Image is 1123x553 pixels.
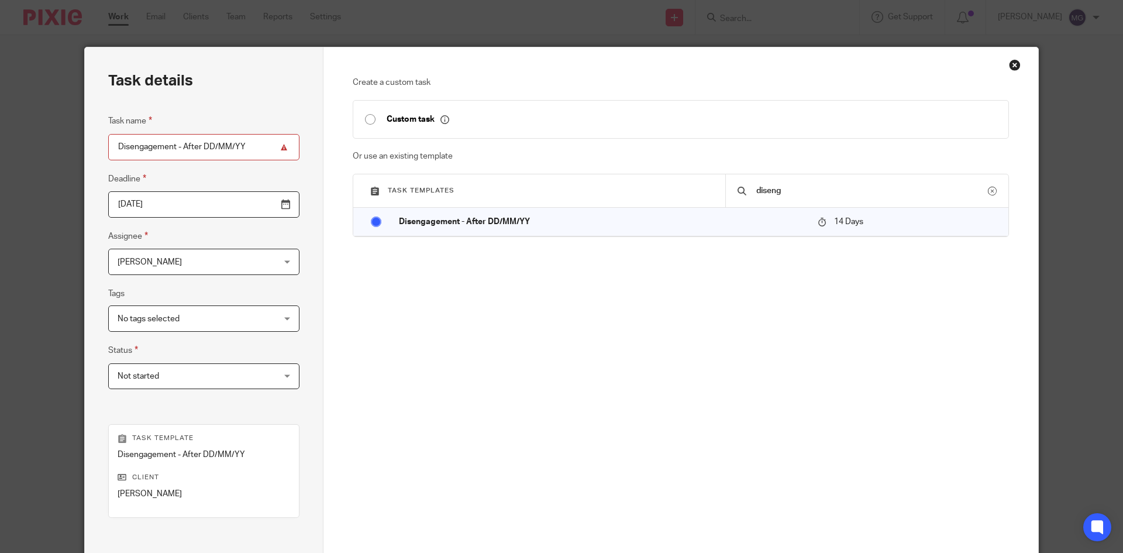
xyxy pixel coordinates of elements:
[118,473,290,482] p: Client
[1009,59,1021,71] div: Close this dialog window
[118,315,180,323] span: No tags selected
[387,114,449,125] p: Custom task
[108,134,299,160] input: Task name
[118,488,290,500] p: [PERSON_NAME]
[118,258,182,266] span: [PERSON_NAME]
[108,229,148,243] label: Assignee
[118,434,290,443] p: Task template
[108,344,138,357] label: Status
[388,187,454,194] span: Task templates
[399,216,806,228] p: Disengagement - After DD/MM/YY
[108,71,193,91] h2: Task details
[118,449,290,461] p: Disengagement - After DD/MM/YY
[118,372,159,380] span: Not started
[834,218,863,226] span: 14 Days
[108,288,125,300] label: Tags
[755,184,988,197] input: Search...
[108,191,299,218] input: Pick a date
[353,77,1010,88] p: Create a custom task
[108,172,146,186] label: Deadline
[353,150,1010,162] p: Or use an existing template
[108,114,152,128] label: Task name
